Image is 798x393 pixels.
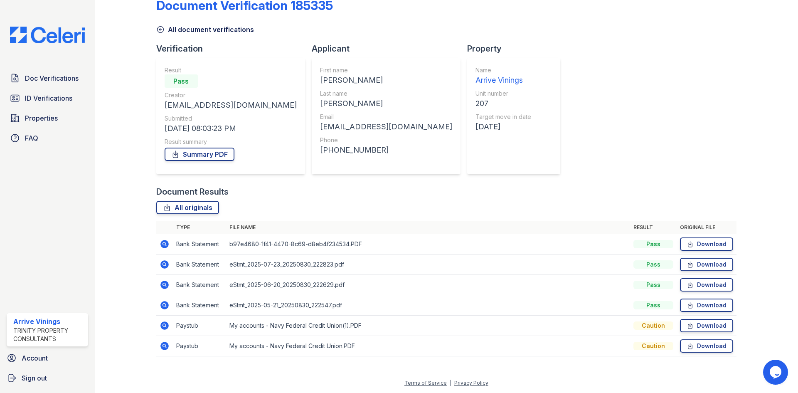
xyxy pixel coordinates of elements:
[450,380,451,386] div: |
[173,316,226,336] td: Paystub
[630,221,677,234] th: Result
[173,255,226,275] td: Bank Statement
[165,123,297,134] div: [DATE] 08:03:23 PM
[475,66,531,74] div: Name
[226,316,630,336] td: My accounts - Navy Federal Credit Union(1).PDF
[3,27,91,43] img: CE_Logo_Blue-a8612792a0a2168367f1c8372b55b34899dd931a85d93a1a3d3e32e68fde9ad4.png
[475,113,531,121] div: Target move in date
[25,113,58,123] span: Properties
[173,336,226,356] td: Paystub
[763,360,790,385] iframe: chat widget
[173,275,226,295] td: Bank Statement
[226,295,630,316] td: eStmt_2025-05-21_20250830_222547.pdf
[320,121,452,133] div: [EMAIL_ADDRESS][DOMAIN_NAME]
[165,66,297,74] div: Result
[13,316,85,326] div: Arrive Vinings
[173,295,226,316] td: Bank Statement
[165,74,198,88] div: Pass
[13,326,85,343] div: Trinity Property Consultants
[226,234,630,255] td: b97e4680-1f41-4470-8c69-d8eb4f234534.PDF
[156,186,229,198] div: Document Results
[475,98,531,109] div: 207
[475,74,531,86] div: Arrive Vinings
[633,321,673,330] div: Caution
[680,319,733,332] a: Download
[320,98,452,109] div: [PERSON_NAME]
[475,66,531,86] a: Name Arrive Vinings
[467,43,567,54] div: Property
[165,91,297,99] div: Creator
[226,255,630,275] td: eStmt_2025-07-23_20250830_222823.pdf
[633,260,673,269] div: Pass
[404,380,447,386] a: Terms of Service
[3,350,91,366] a: Account
[7,130,88,146] a: FAQ
[165,114,297,123] div: Submitted
[25,93,72,103] span: ID Verifications
[7,70,88,87] a: Doc Verifications
[226,275,630,295] td: eStmt_2025-06-20_20250830_222629.pdf
[677,221,736,234] th: Original file
[320,74,452,86] div: [PERSON_NAME]
[633,281,673,289] div: Pass
[165,148,234,161] a: Summary PDF
[633,342,673,350] div: Caution
[22,353,48,363] span: Account
[156,43,312,54] div: Verification
[25,133,38,143] span: FAQ
[680,299,733,312] a: Download
[156,25,254,35] a: All document verifications
[320,89,452,98] div: Last name
[680,237,733,251] a: Download
[320,144,452,156] div: [PHONE_NUMBER]
[312,43,467,54] div: Applicant
[454,380,488,386] a: Privacy Policy
[320,66,452,74] div: First name
[633,240,673,248] div: Pass
[226,336,630,356] td: My accounts - Navy Federal Credit Union.PDF
[475,89,531,98] div: Unit number
[320,113,452,121] div: Email
[680,339,733,353] a: Download
[165,99,297,111] div: [EMAIL_ADDRESS][DOMAIN_NAME]
[22,373,47,383] span: Sign out
[226,221,630,234] th: File name
[680,278,733,292] a: Download
[7,110,88,126] a: Properties
[156,201,219,214] a: All originals
[475,121,531,133] div: [DATE]
[173,234,226,255] td: Bank Statement
[320,136,452,144] div: Phone
[165,138,297,146] div: Result summary
[3,370,91,386] a: Sign out
[173,221,226,234] th: Type
[25,73,79,83] span: Doc Verifications
[680,258,733,271] a: Download
[633,301,673,309] div: Pass
[7,90,88,106] a: ID Verifications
